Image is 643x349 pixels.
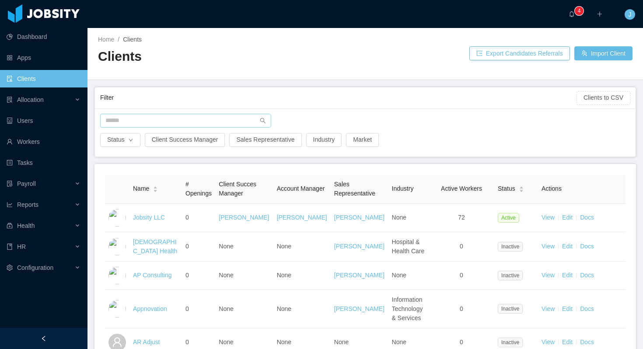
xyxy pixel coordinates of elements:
[575,7,584,15] sup: 4
[562,272,573,279] a: Edit
[229,133,301,147] button: Sales Representative
[577,91,630,105] button: Clients to CSV
[133,184,149,193] span: Name
[100,133,140,147] button: Statusicon: down
[17,201,38,208] span: Reports
[17,96,44,103] span: Allocation
[7,97,13,103] i: icon: solution
[562,339,573,346] a: Edit
[542,305,555,312] a: View
[133,339,160,346] a: AR Adjust
[542,272,555,279] a: View
[562,243,573,250] a: Edit
[469,46,570,60] button: icon: exportExport Candidates Referrals
[334,339,349,346] span: None
[17,222,35,229] span: Health
[123,36,142,43] span: Clients
[429,204,494,232] td: 72
[580,305,594,312] a: Docs
[17,180,36,187] span: Payroll
[182,262,215,290] td: 0
[629,9,632,20] span: J
[429,262,494,290] td: 0
[429,290,494,328] td: 0
[98,36,114,43] a: Home
[219,339,233,346] span: None
[498,271,523,280] span: Inactive
[277,305,291,312] span: None
[334,181,375,197] span: Sales Representative
[542,339,555,346] a: View
[7,133,80,150] a: icon: userWorkers
[7,223,13,229] i: icon: medicine-box
[306,133,342,147] button: Industry
[7,181,13,187] i: icon: file-protect
[7,28,80,45] a: icon: pie-chartDashboard
[277,214,327,221] a: [PERSON_NAME]
[498,242,523,251] span: Inactive
[562,214,573,221] a: Edit
[133,272,171,279] a: AP Consulting
[392,185,414,192] span: Industry
[392,238,425,255] span: Hospital & Health Care
[7,49,80,66] a: icon: appstoreApps
[580,272,594,279] a: Docs
[219,243,233,250] span: None
[498,304,523,314] span: Inactive
[7,154,80,171] a: icon: profileTasks
[597,11,603,17] i: icon: plus
[392,272,406,279] span: None
[346,133,379,147] button: Market
[7,244,13,250] i: icon: book
[182,204,215,232] td: 0
[118,36,119,43] span: /
[392,214,406,221] span: None
[569,11,575,17] i: icon: bell
[17,243,26,250] span: HR
[182,290,215,328] td: 0
[98,48,365,66] h2: Clients
[260,118,266,124] i: icon: search
[519,185,524,191] div: Sort
[17,264,53,271] span: Configuration
[108,300,126,318] img: 6a96eda0-fa44-11e7-9f69-c143066b1c39_5a5d5161a4f93-400w.png
[182,232,215,262] td: 0
[498,338,523,347] span: Inactive
[542,185,562,192] span: Actions
[392,339,406,346] span: None
[542,214,555,221] a: View
[519,185,524,188] i: icon: caret-up
[277,243,291,250] span: None
[580,339,594,346] a: Docs
[100,90,577,106] div: Filter
[7,70,80,87] a: icon: auditClients
[7,112,80,129] a: icon: robotUsers
[108,209,126,227] img: dc41d540-fa30-11e7-b498-73b80f01daf1_657caab8ac997-400w.png
[108,267,126,284] img: 6a95fc60-fa44-11e7-a61b-55864beb7c96_5a5d513336692-400w.png
[277,272,291,279] span: None
[185,181,212,197] span: # Openings
[7,265,13,271] i: icon: setting
[153,185,158,191] div: Sort
[7,202,13,208] i: icon: line-chart
[153,185,158,188] i: icon: caret-up
[277,339,291,346] span: None
[219,305,233,312] span: None
[145,133,225,147] button: Client Success Manager
[578,7,581,15] p: 4
[519,188,524,191] i: icon: caret-down
[108,238,126,255] img: 6a8e90c0-fa44-11e7-aaa7-9da49113f530_5a5d50e77f870-400w.png
[334,272,384,279] a: [PERSON_NAME]
[580,214,594,221] a: Docs
[392,296,423,321] span: Information Technology & Services
[574,46,633,60] button: icon: usergroup-addImport Client
[112,337,122,347] i: icon: user
[219,272,233,279] span: None
[429,232,494,262] td: 0
[133,238,177,255] a: [DEMOGRAPHIC_DATA] Health
[334,243,384,250] a: [PERSON_NAME]
[334,305,384,312] a: [PERSON_NAME]
[133,214,165,221] a: Jobsity LLC
[153,188,158,191] i: icon: caret-down
[498,213,519,223] span: Active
